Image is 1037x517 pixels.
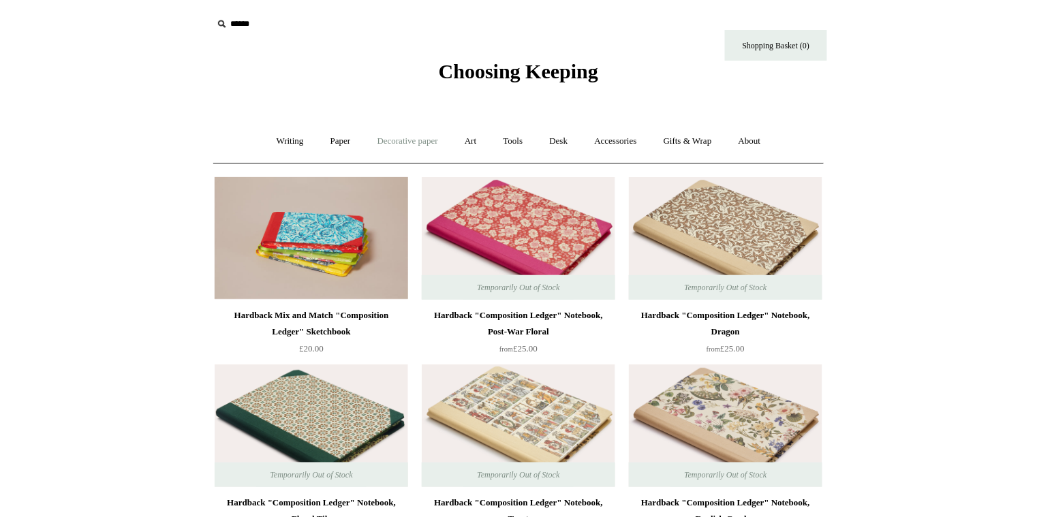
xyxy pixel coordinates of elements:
[439,71,598,80] a: Choosing Keeping
[499,345,513,353] span: from
[629,307,822,363] a: Hardback "Composition Ledger" Notebook, Dragon from£25.00
[726,123,773,159] a: About
[707,345,720,353] span: from
[439,60,598,82] span: Choosing Keeping
[491,123,536,159] a: Tools
[651,123,724,159] a: Gifts & Wrap
[422,364,615,487] img: Hardback "Composition Ledger" Notebook, Tarot
[670,275,780,300] span: Temporarily Out of Stock
[425,307,612,340] div: Hardback "Composition Ledger" Notebook, Post-War Floral
[264,123,316,159] a: Writing
[422,364,615,487] a: Hardback "Composition Ledger" Notebook, Tarot Hardback "Composition Ledger" Notebook, Tarot Tempo...
[215,177,408,300] a: Hardback Mix and Match "Composition Ledger" Sketchbook Hardback Mix and Match "Composition Ledger...
[538,123,581,159] a: Desk
[707,343,745,354] span: £25.00
[215,307,408,363] a: Hardback Mix and Match "Composition Ledger" Sketchbook £20.00
[215,364,408,487] a: Hardback "Composition Ledger" Notebook, Floral Tile Hardback "Composition Ledger" Notebook, Flora...
[318,123,363,159] a: Paper
[629,364,822,487] a: Hardback "Composition Ledger" Notebook, English Garden Hardback "Composition Ledger" Notebook, En...
[215,177,408,300] img: Hardback Mix and Match "Composition Ledger" Sketchbook
[629,177,822,300] a: Hardback "Composition Ledger" Notebook, Dragon Hardback "Composition Ledger" Notebook, Dragon Tem...
[422,177,615,300] img: Hardback "Composition Ledger" Notebook, Post-War Floral
[299,343,324,354] span: £20.00
[256,463,366,487] span: Temporarily Out of Stock
[463,275,573,300] span: Temporarily Out of Stock
[725,30,827,61] a: Shopping Basket (0)
[463,463,573,487] span: Temporarily Out of Stock
[629,177,822,300] img: Hardback "Composition Ledger" Notebook, Dragon
[583,123,649,159] a: Accessories
[215,364,408,487] img: Hardback "Composition Ledger" Notebook, Floral Tile
[422,307,615,363] a: Hardback "Composition Ledger" Notebook, Post-War Floral from£25.00
[629,364,822,487] img: Hardback "Composition Ledger" Notebook, English Garden
[422,177,615,300] a: Hardback "Composition Ledger" Notebook, Post-War Floral Hardback "Composition Ledger" Notebook, P...
[499,343,538,354] span: £25.00
[452,123,489,159] a: Art
[365,123,450,159] a: Decorative paper
[670,463,780,487] span: Temporarily Out of Stock
[218,307,405,340] div: Hardback Mix and Match "Composition Ledger" Sketchbook
[632,307,819,340] div: Hardback "Composition Ledger" Notebook, Dragon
